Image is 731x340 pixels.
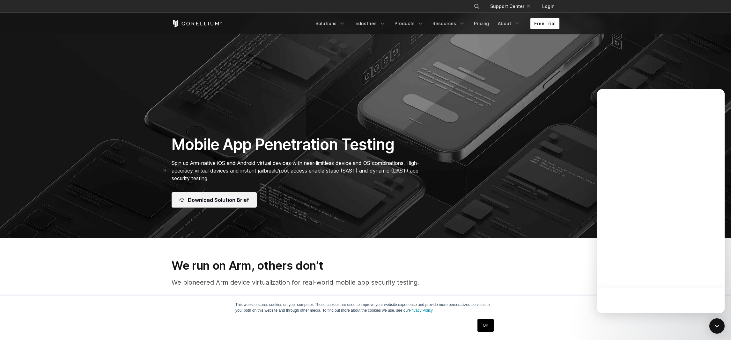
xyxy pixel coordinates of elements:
a: Privacy Policy. [409,308,433,313]
a: OK [477,319,494,332]
button: Search [471,1,483,12]
span: Download Solution Brief [188,196,249,204]
h3: We run on Arm, others don’t [172,259,559,273]
a: Free Trial [530,18,559,29]
a: Corellium Home [172,20,222,27]
a: Solutions [312,18,349,29]
div: Navigation Menu [466,1,559,12]
span: Spin up Arm-native iOS and Android virtual devices with near-limitless device and OS combinations... [172,160,419,181]
p: We pioneered Arm device virtualization for real-world mobile app security testing. [172,278,559,287]
p: This website stores cookies on your computer. These cookies are used to improve your website expe... [235,302,496,313]
div: Open Intercom Messenger [709,318,725,334]
a: Products [391,18,427,29]
a: Download Solution Brief [172,192,257,208]
h1: Mobile App Penetration Testing [172,135,426,154]
a: Industries [351,18,389,29]
a: Resources [429,18,469,29]
a: Login [537,1,559,12]
a: Pricing [470,18,493,29]
div: Navigation Menu [312,18,559,29]
a: About [494,18,524,29]
a: Support Center [485,1,535,12]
